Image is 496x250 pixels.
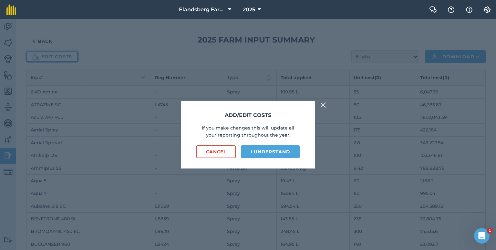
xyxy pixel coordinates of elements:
[243,6,255,14] span: 2025
[320,101,326,109] img: svg+xml;base64,PHN2ZyB4bWxucz0iaHR0cDovL3d3dy53My5vcmcvMjAwMC9zdmciIHdpZHRoPSIyMiIgaGVpZ2h0PSIzMC...
[466,6,472,14] img: svg+xml;base64,PHN2ZyB4bWxucz0iaHR0cDovL3d3dy53My5vcmcvMjAwMC9zdmciIHdpZHRoPSIxNyIgaGVpZ2h0PSIxNy...
[196,124,300,139] p: If you make changes this will update all your reporting throughout the year.
[483,6,491,13] img: A cog icon
[474,228,490,244] iframe: Intercom live chat
[429,6,437,13] img: Two speech bubbles overlapping with the left bubble in the forefront
[241,145,300,158] button: I understand
[196,111,300,120] h3: Add/edit costs
[487,228,492,233] span: 1
[196,145,236,158] button: Cancel
[447,6,455,13] img: A question mark icon
[6,5,16,15] img: fieldmargin Logo
[179,6,225,14] span: Elandsberg Farms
